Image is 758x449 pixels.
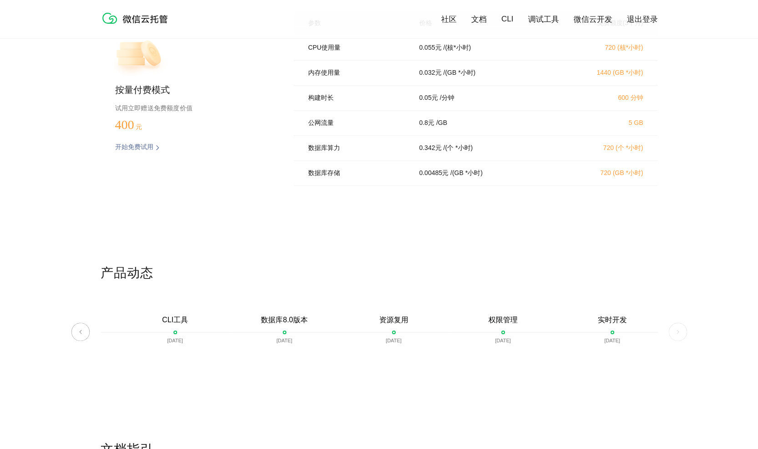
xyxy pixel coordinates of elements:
[501,15,513,24] a: CLI
[563,144,643,152] p: 720 (个 *小时)
[419,94,438,102] p: 0.05 元
[261,315,307,325] p: 数据库8.0版本
[441,14,457,25] a: 社区
[440,94,454,102] p: / 分钟
[563,94,643,102] p: 600 分钟
[276,338,292,343] p: [DATE]
[488,315,518,325] p: 权限管理
[419,169,449,177] p: 0.00485 元
[419,119,434,127] p: 0.8 元
[604,338,620,343] p: [DATE]
[419,44,442,52] p: 0.055 元
[162,315,188,325] p: CLI工具
[436,119,447,127] p: / GB
[495,338,511,343] p: [DATE]
[101,264,658,283] p: 产品动态
[115,143,153,152] p: 开始免费试用
[308,69,407,77] p: 内存使用量
[136,124,142,130] span: 元
[308,144,407,152] p: 数据库算力
[115,84,265,97] p: 按量付费模式
[386,338,402,343] p: [DATE]
[563,119,643,126] p: 5 GB
[563,169,643,177] p: 720 (GB *小时)
[308,119,407,127] p: 公网流量
[308,94,407,102] p: 构建时长
[167,338,183,343] p: [DATE]
[308,44,407,52] p: CPU使用量
[379,315,408,325] p: 资源复用
[115,102,265,114] p: 试用立即赠送免费额度价值
[627,14,658,25] a: 退出登录
[450,169,483,177] p: / (GB *小时)
[443,69,476,77] p: / (GB *小时)
[598,315,627,325] p: 实时开发
[563,44,643,52] p: 720 (核*小时)
[101,21,173,29] a: 微信云托管
[419,69,442,77] p: 0.032 元
[443,44,471,52] p: / (核*小时)
[574,14,612,25] a: 微信云开发
[308,169,407,177] p: 数据库存储
[563,69,643,77] p: 1440 (GB *小时)
[115,118,161,132] p: 400
[443,144,473,152] p: / (个 *小时)
[101,9,173,27] img: 微信云托管
[471,14,487,25] a: 文档
[419,144,442,152] p: 0.342 元
[528,14,559,25] a: 调试工具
